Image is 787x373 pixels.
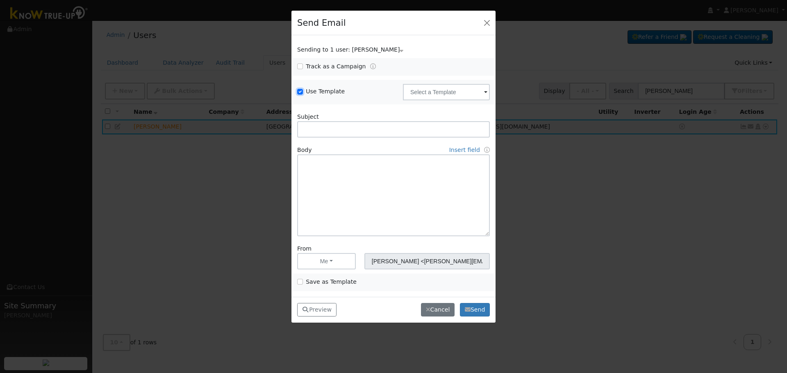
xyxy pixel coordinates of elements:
label: Use Template [306,87,345,96]
button: Cancel [421,303,455,317]
label: From [297,244,312,253]
button: Send [460,303,490,317]
a: Insert field [449,147,480,153]
input: Track as a Campaign [297,63,303,69]
input: Use Template [297,89,303,95]
label: Track as a Campaign [306,62,366,71]
label: Body [297,146,312,154]
input: Save as Template [297,279,303,285]
label: Subject [297,113,319,121]
a: Tracking Campaigns [370,63,376,70]
a: Fields [484,147,490,153]
div: Show users [293,45,494,54]
button: Me [297,253,356,269]
h4: Send Email [297,16,346,29]
label: Save as Template [306,278,357,286]
button: Preview [297,303,337,317]
input: Select a Template [403,84,490,100]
